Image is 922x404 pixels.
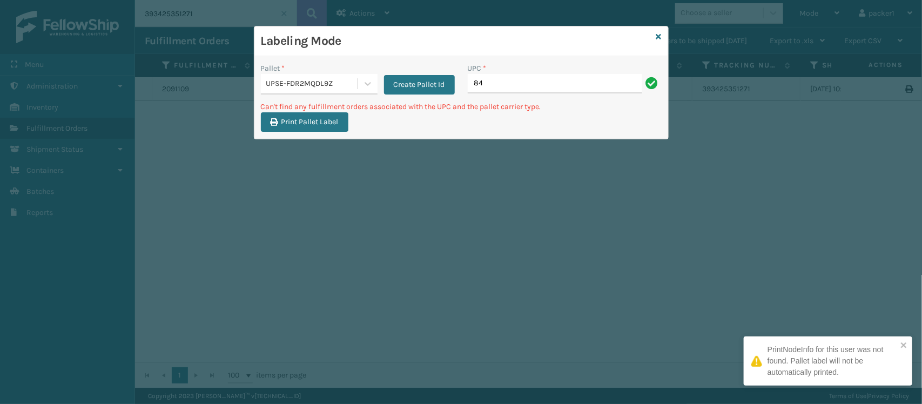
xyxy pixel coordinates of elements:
[468,63,487,74] label: UPC
[261,101,662,112] p: Can't find any fulfillment orders associated with the UPC and the pallet carrier type.
[900,341,908,351] button: close
[261,63,285,74] label: Pallet
[261,112,348,132] button: Print Pallet Label
[261,33,652,49] h3: Labeling Mode
[384,75,455,95] button: Create Pallet Id
[768,344,897,378] div: PrintNodeInfo for this user was not found. Pallet label will not be automatically printed.
[266,78,359,90] div: UPSE-FDR2MQDL9Z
